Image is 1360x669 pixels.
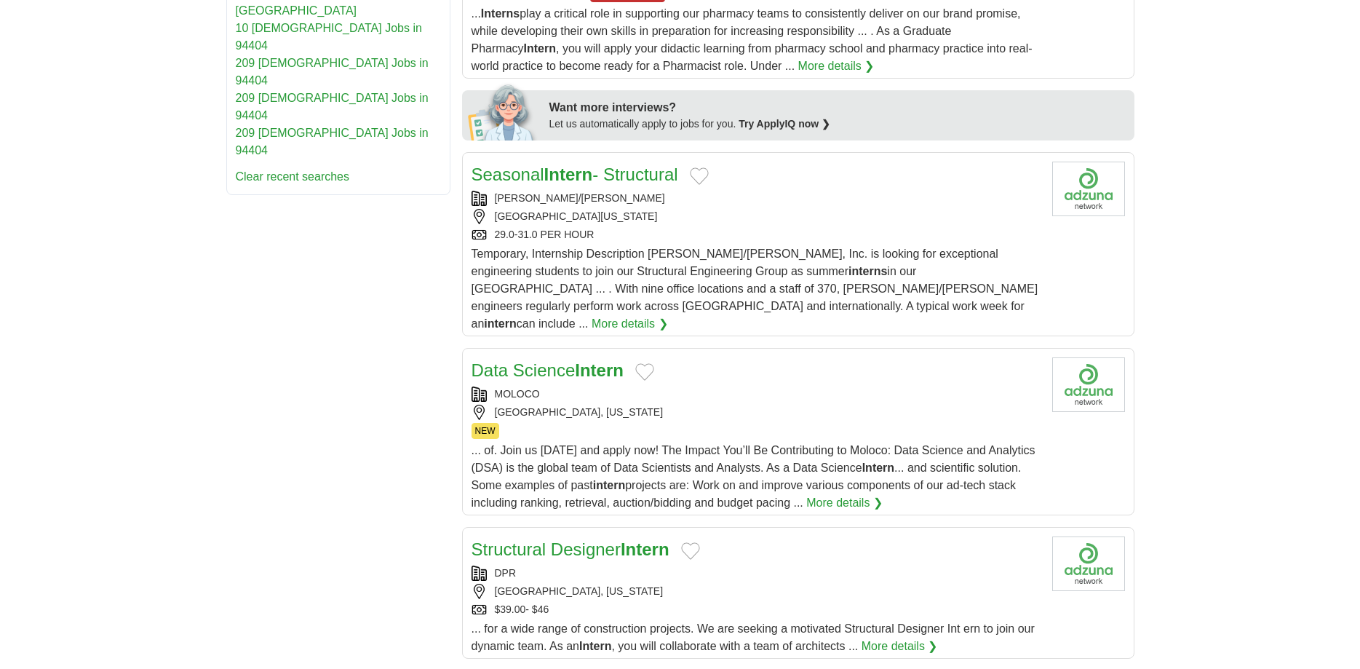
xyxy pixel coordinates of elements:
span: ... of. Join us [DATE] and apply now! The Impact You’ll Be Contributing to Moloco: Data Science a... [472,444,1035,509]
span: ... for a wide range of construction projects. We are seeking a motivated Structural Designer Int... [472,622,1035,652]
strong: Interns [481,7,520,20]
img: Company logo [1052,537,1125,591]
div: Let us automatically apply to jobs for you. [549,116,1126,132]
span: NEW [472,423,499,439]
div: [PERSON_NAME]/[PERSON_NAME] [472,191,1041,206]
a: 209 [DEMOGRAPHIC_DATA] Jobs in 94404 [236,92,429,122]
div: [GEOGRAPHIC_DATA], [US_STATE] [472,405,1041,420]
a: More details ❯ [862,638,938,655]
img: apply-iq-scientist.png [468,82,538,140]
div: [GEOGRAPHIC_DATA][US_STATE] [472,209,1041,224]
a: Structural DesignerIntern [472,539,669,559]
div: $39.00- $46 [472,602,1041,617]
a: Clear recent searches [236,170,350,183]
a: More details ❯ [592,315,668,333]
div: MOLOCO [472,387,1041,402]
a: 10 [DEMOGRAPHIC_DATA] Jobs in 94404 [236,22,422,52]
button: Add to favorite jobs [681,542,700,560]
div: 29.0-31.0 PER HOUR [472,227,1041,242]
strong: Intern [524,42,556,55]
strong: Intern [575,360,624,380]
div: Want more interviews? [549,99,1126,116]
img: Company logo [1052,357,1125,412]
span: ... play a critical role in supporting our pharmacy teams to consistently deliver on our brand pr... [472,7,1033,72]
a: SeasonalIntern- Structural [472,165,678,184]
a: 209 [DEMOGRAPHIC_DATA] Jobs in 94404 [236,127,429,157]
strong: Intern [621,539,669,559]
a: Try ApplyIQ now ❯ [739,118,830,130]
img: Company logo [1052,162,1125,216]
span: Temporary, Internship Description [PERSON_NAME]/[PERSON_NAME], Inc. is looking for exceptional en... [472,248,1038,330]
a: More details ❯ [798,58,875,75]
button: Add to favorite jobs [690,167,709,185]
strong: Intern [862,462,894,474]
strong: intern [593,479,625,491]
div: DPR [472,566,1041,581]
button: Add to favorite jobs [635,363,654,381]
a: 209 [DEMOGRAPHIC_DATA] Jobs in 94404 [236,57,429,87]
div: [GEOGRAPHIC_DATA], [US_STATE] [472,584,1041,599]
a: Data ScienceIntern [472,360,624,380]
strong: interns [848,265,887,277]
strong: intern [484,317,516,330]
strong: Intern [579,640,611,652]
strong: Intern [544,165,593,184]
a: More details ❯ [806,494,883,512]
